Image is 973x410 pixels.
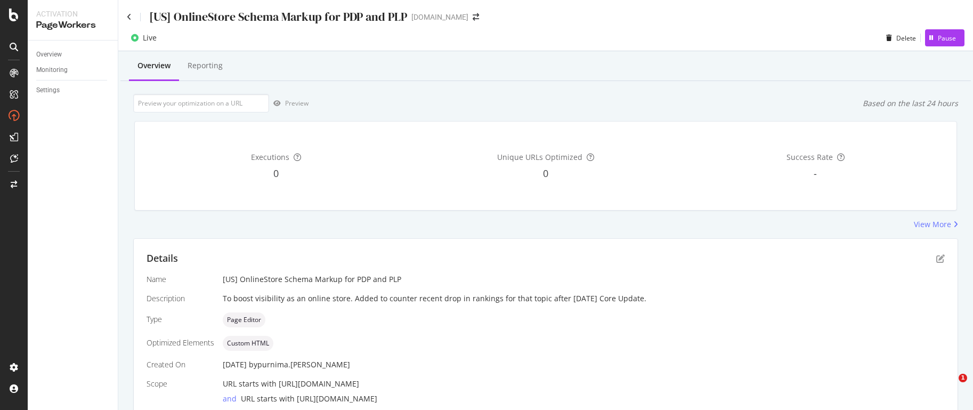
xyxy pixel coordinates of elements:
[938,34,956,43] div: Pause
[882,29,916,46] button: Delete
[251,152,289,162] span: Executions
[137,60,171,71] div: Overview
[143,33,157,43] div: Live
[149,9,407,25] div: [US] OnlineStore Schema Markup for PDP and PLP
[223,393,241,404] div: and
[36,85,60,96] div: Settings
[241,393,377,404] span: URL starts with [URL][DOMAIN_NAME]
[223,379,359,389] span: URL starts with [URL][DOMAIN_NAME]
[285,99,309,108] div: Preview
[223,359,945,370] div: [DATE]
[249,359,350,370] div: by purnima.[PERSON_NAME]
[473,13,479,21] div: arrow-right-arrow-left
[36,49,62,60] div: Overview
[863,98,958,109] div: Based on the last 24 hours
[36,19,109,31] div: PageWorkers
[269,95,309,112] button: Preview
[497,152,582,162] span: Unique URLs Optimized
[814,167,817,180] span: -
[411,12,468,22] div: [DOMAIN_NAME]
[147,314,214,325] div: Type
[223,274,945,285] div: [US] OnlineStore Schema Markup for PDP and PLP
[223,293,945,304] div: To boost visibility as an online store. Added to counter recent drop in rankings for that topic a...
[147,379,214,389] div: Scope
[127,13,132,21] a: Click to go back
[936,254,945,263] div: pen-to-square
[36,9,109,19] div: Activation
[937,374,962,399] iframe: Intercom live chat
[147,274,214,285] div: Name
[147,359,214,370] div: Created On
[147,293,214,304] div: Description
[36,49,110,60] a: Overview
[188,60,223,71] div: Reporting
[227,317,261,323] span: Page Editor
[147,337,214,348] div: Optimized Elements
[786,152,833,162] span: Success Rate
[227,340,269,347] span: Custom HTML
[273,167,279,180] span: 0
[36,65,110,76] a: Monitoring
[36,65,68,76] div: Monitoring
[223,312,265,327] div: neutral label
[147,252,178,266] div: Details
[223,336,273,351] div: neutral label
[133,94,269,112] input: Preview your optimization on a URL
[925,29,964,46] button: Pause
[896,34,916,43] div: Delete
[914,219,951,230] div: View More
[543,167,548,180] span: 0
[36,85,110,96] a: Settings
[914,219,958,230] a: View More
[959,374,967,382] span: 1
